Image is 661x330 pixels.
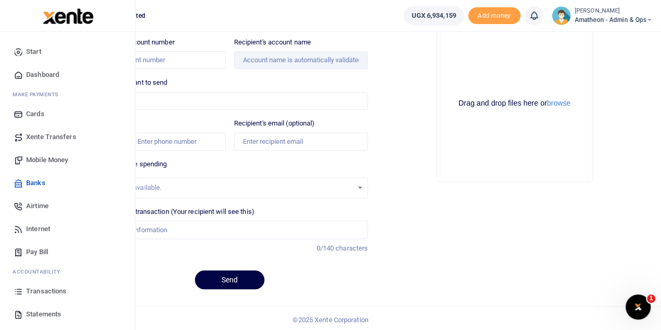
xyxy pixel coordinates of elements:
a: Statements [8,303,127,326]
li: Ac [8,264,127,280]
button: Send [195,270,264,289]
li: Wallet ballance [399,6,468,25]
a: Airtime [8,195,127,218]
span: Mobile Money [26,155,68,165]
li: Toup your wallet [468,7,520,25]
a: Transactions [8,280,127,303]
a: Mobile Money [8,149,127,172]
span: Amatheon - Admin & Ops [575,15,653,25]
span: UGX 6,934,159 [411,10,456,21]
label: Memo for this transaction (Your recipient will see this) [91,207,254,217]
span: countability [20,268,60,276]
input: Enter phone number [91,133,225,151]
span: 0/140 [316,244,334,252]
button: browse [547,99,571,107]
label: Recipient's email (optional) [234,118,315,129]
span: Airtime [26,201,49,211]
a: logo-small logo-large logo-large [42,12,94,19]
img: profile-user [552,6,571,25]
small: [PERSON_NAME] [575,7,653,16]
a: profile-user [PERSON_NAME] Amatheon - Admin & Ops [552,6,653,25]
span: Cards [26,109,44,119]
span: Xente Transfers [26,132,76,142]
input: Enter extra information [91,221,368,238]
a: Add money [468,11,520,19]
div: Drag and drop files here or [441,98,588,108]
span: ake Payments [18,90,59,98]
a: Start [8,40,127,63]
a: Cards [8,103,127,126]
label: Recipient's account number [91,37,175,48]
div: File Uploader [436,25,593,182]
span: Statements [26,309,61,320]
label: Recipient's account name [234,37,311,48]
span: characters [335,244,368,252]
a: Xente Transfers [8,126,127,149]
span: Transactions [26,286,66,297]
span: Dashboard [26,70,59,80]
span: Add money [468,7,520,25]
span: Internet [26,224,50,234]
input: UGX [91,92,368,110]
span: Banks [26,178,45,188]
span: Pay Bill [26,247,48,257]
input: Enter recipient email [234,133,368,151]
input: Enter account number [91,51,225,69]
a: UGX 6,934,159 [403,6,463,25]
a: Dashboard [8,63,127,86]
a: Banks [8,172,127,195]
input: Account name is automatically validated [234,51,368,69]
div: No options available. [99,183,353,193]
li: M [8,86,127,103]
span: Start [26,47,41,57]
span: 1 [647,294,655,303]
iframe: Intercom live chat [625,294,651,320]
a: Pay Bill [8,241,127,264]
a: Internet [8,218,127,241]
img: logo-large [43,8,94,24]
